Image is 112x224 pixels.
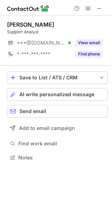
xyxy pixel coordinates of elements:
[7,21,54,28] div: [PERSON_NAME]
[7,153,108,163] button: Notes
[7,88,108,101] button: AI write personalized message
[7,105,108,118] button: Send email
[17,40,66,46] span: ***@[DOMAIN_NAME]
[18,140,105,147] span: Find work email
[19,108,46,114] span: Send email
[7,4,49,13] img: ContactOut v5.3.10
[18,154,105,161] span: Notes
[19,92,94,97] span: AI write personalized message
[75,51,103,58] button: Reveal Button
[7,71,108,84] button: save-profile-one-click
[7,122,108,134] button: Add to email campaign
[75,39,103,46] button: Reveal Button
[19,75,95,80] div: Save to List / ATS / CRM
[7,29,108,35] div: Support Analyst
[19,125,75,131] span: Add to email campaign
[7,139,108,149] button: Find work email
